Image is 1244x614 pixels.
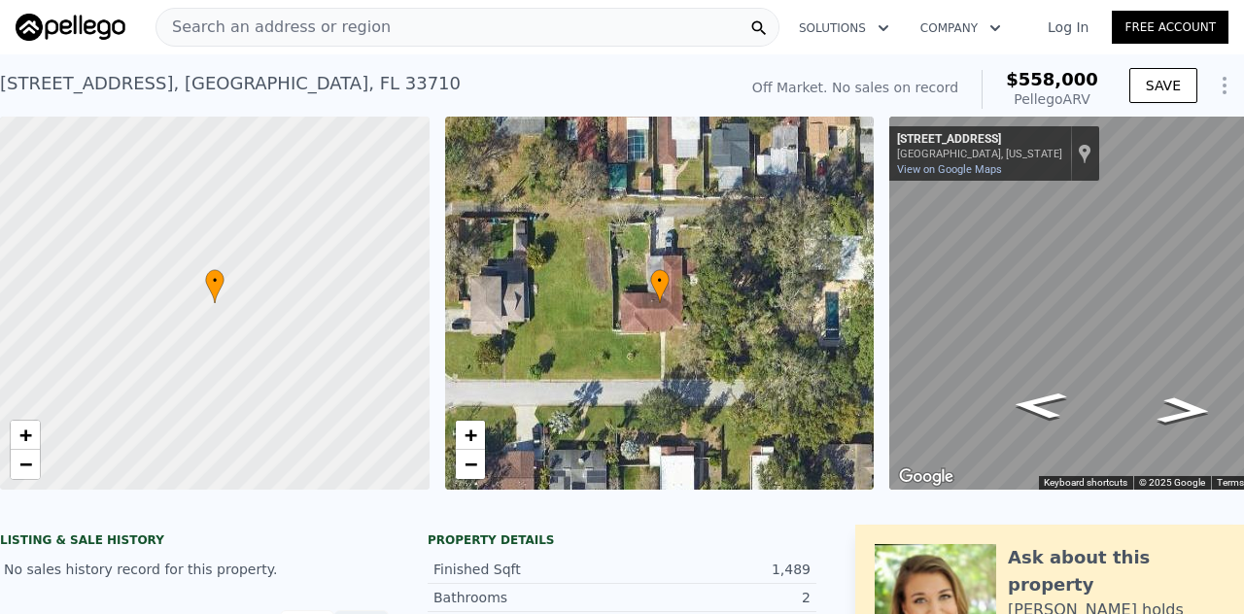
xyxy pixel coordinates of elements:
[1006,89,1098,109] div: Pellego ARV
[650,272,670,290] span: •
[894,464,958,490] a: Open this area in Google Maps (opens a new window)
[428,532,816,548] div: Property details
[19,423,32,447] span: +
[897,163,1002,176] a: View on Google Maps
[1134,391,1234,430] path: Go East, 10th Ave N
[905,11,1017,46] button: Company
[1078,143,1091,164] a: Show location on map
[205,272,225,290] span: •
[16,14,125,41] img: Pellego
[989,386,1089,426] path: Go West, 10th Ave N
[1024,17,1112,37] a: Log In
[897,148,1062,160] div: [GEOGRAPHIC_DATA], [US_STATE]
[622,560,811,579] div: 1,489
[1129,68,1197,103] button: SAVE
[894,464,958,490] img: Google
[456,421,485,450] a: Zoom in
[205,269,225,303] div: •
[11,450,40,479] a: Zoom out
[1217,477,1244,488] a: Terms
[650,269,670,303] div: •
[456,450,485,479] a: Zoom out
[464,423,476,447] span: +
[622,588,811,607] div: 2
[897,132,1062,148] div: [STREET_ADDRESS]
[11,421,40,450] a: Zoom in
[433,560,622,579] div: Finished Sqft
[19,452,32,476] span: −
[1008,544,1225,598] div: Ask about this property
[1139,477,1205,488] span: © 2025 Google
[752,78,958,97] div: Off Market. No sales on record
[783,11,905,46] button: Solutions
[464,452,476,476] span: −
[1205,66,1244,105] button: Show Options
[1006,69,1098,89] span: $558,000
[1112,11,1228,44] a: Free Account
[156,16,391,39] span: Search an address or region
[1044,476,1127,490] button: Keyboard shortcuts
[433,588,622,607] div: Bathrooms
